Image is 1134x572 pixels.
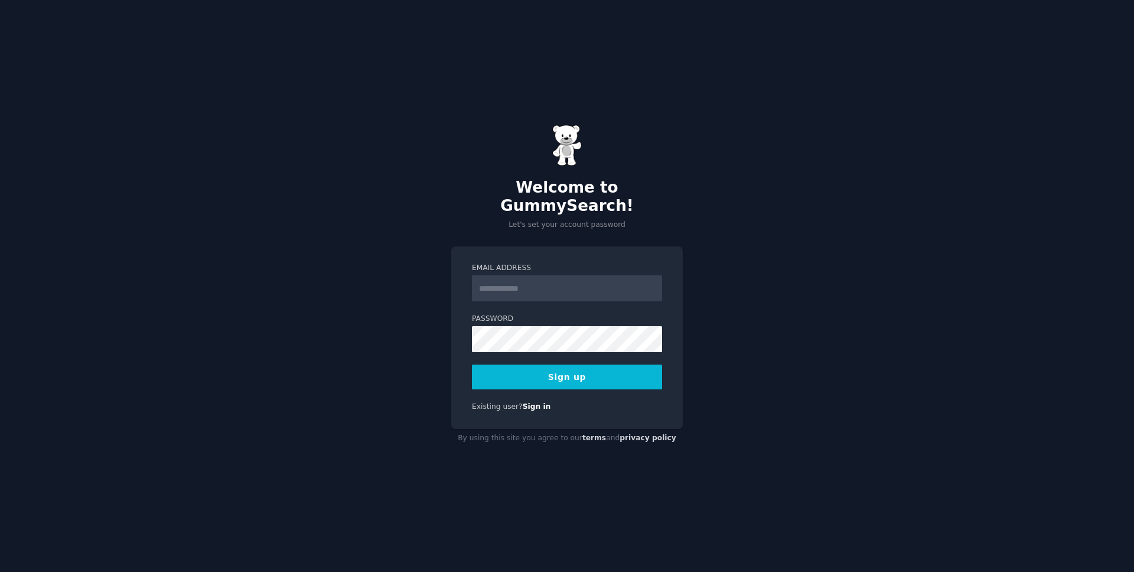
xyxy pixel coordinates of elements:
a: terms [582,434,606,442]
img: Gummy Bear [552,125,582,166]
a: Sign in [523,402,551,411]
a: privacy policy [620,434,676,442]
span: Existing user? [472,402,523,411]
p: Let's set your account password [451,220,683,230]
div: By using this site you agree to our and [451,429,683,448]
button: Sign up [472,365,662,389]
label: Password [472,314,662,324]
label: Email Address [472,263,662,274]
h2: Welcome to GummySearch! [451,178,683,216]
